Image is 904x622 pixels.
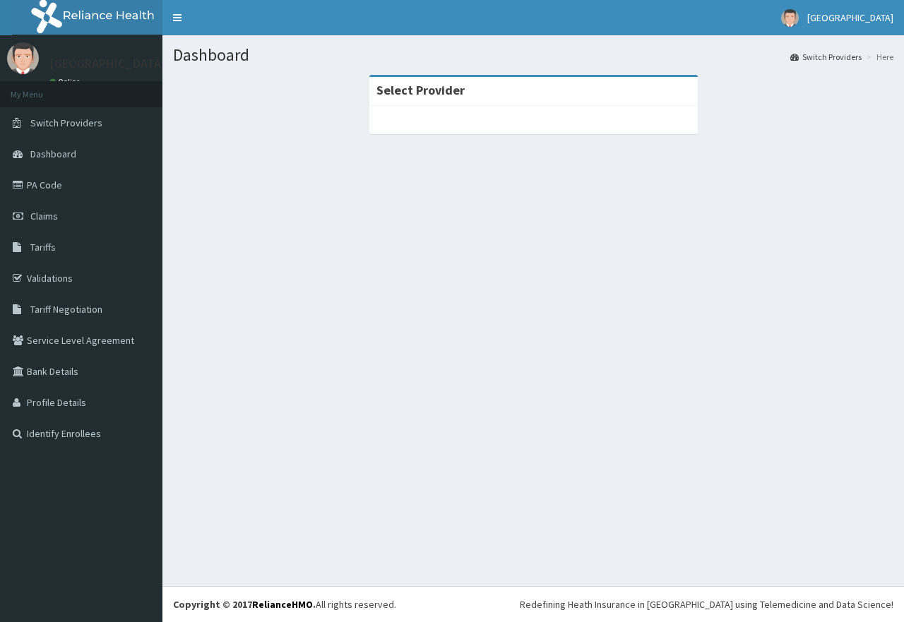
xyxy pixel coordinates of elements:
span: Claims [30,210,58,222]
strong: Copyright © 2017 . [173,598,316,611]
a: RelianceHMO [252,598,313,611]
footer: All rights reserved. [162,586,904,622]
a: Switch Providers [790,51,862,63]
div: Redefining Heath Insurance in [GEOGRAPHIC_DATA] using Telemedicine and Data Science! [520,597,893,611]
span: [GEOGRAPHIC_DATA] [807,11,893,24]
h1: Dashboard [173,46,893,64]
span: Tariffs [30,241,56,253]
span: Switch Providers [30,116,102,129]
a: Online [49,77,83,87]
strong: Select Provider [376,82,465,98]
img: User Image [7,42,39,74]
img: User Image [781,9,799,27]
li: Here [863,51,893,63]
span: Tariff Negotiation [30,303,102,316]
span: Dashboard [30,148,76,160]
p: [GEOGRAPHIC_DATA] [49,57,166,70]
